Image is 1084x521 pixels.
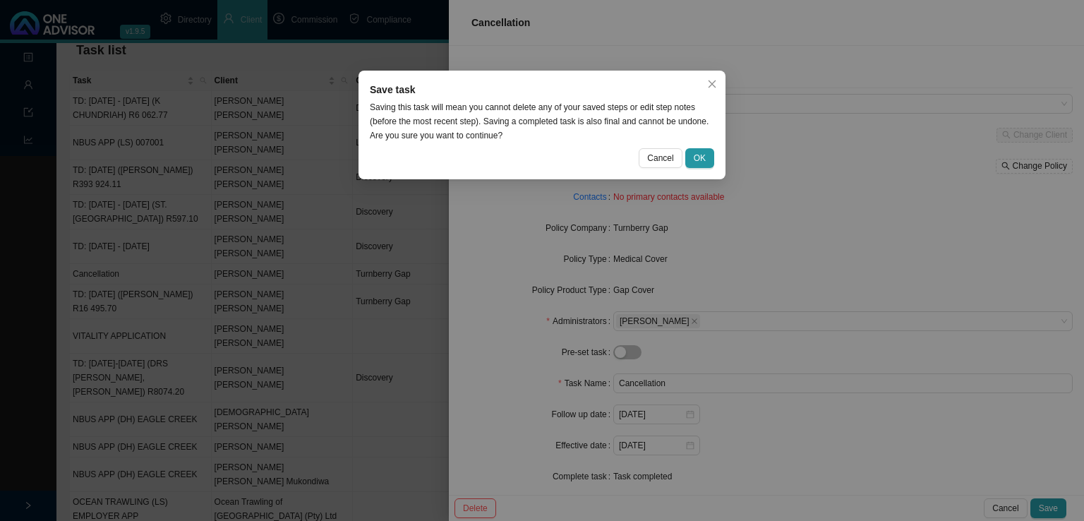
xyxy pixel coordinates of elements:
[685,148,714,168] button: OK
[639,148,682,168] button: Cancel
[370,82,714,97] div: Save task
[370,100,714,143] div: Saving this task will mean you cannot delete any of your saved steps or edit step notes (before t...
[694,151,706,165] span: OK
[702,74,722,94] button: Close
[647,151,673,165] span: Cancel
[707,79,717,89] span: close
